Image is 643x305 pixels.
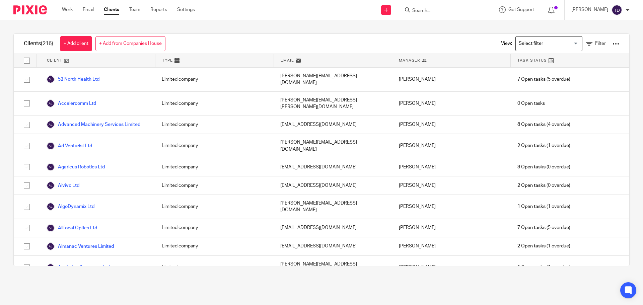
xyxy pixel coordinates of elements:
[517,76,546,83] span: 7 Open tasks
[47,58,62,63] span: Client
[155,92,274,116] div: Limited company
[508,7,534,12] span: Get Support
[595,41,606,46] span: Filter
[47,75,55,83] img: svg%3E
[274,68,392,91] div: [PERSON_NAME][EMAIL_ADDRESS][DOMAIN_NAME]
[47,224,55,232] img: svg%3E
[129,6,140,13] a: Team
[274,176,392,195] div: [EMAIL_ADDRESS][DOMAIN_NAME]
[517,142,570,149] span: (1 overdue)
[517,243,570,249] span: (1 overdue)
[517,76,570,83] span: (5 overdue)
[47,242,114,250] a: Almanac Ventures Limited
[274,195,392,219] div: [PERSON_NAME][EMAIL_ADDRESS][DOMAIN_NAME]
[47,181,55,189] img: svg%3E
[517,243,546,249] span: 2 Open tasks
[491,34,619,54] div: View:
[47,263,55,272] img: svg%3E
[47,99,96,107] a: Accelercomm Ltd
[517,224,546,231] span: 7 Open tasks
[517,121,546,128] span: 8 Open tasks
[274,116,392,134] div: [EMAIL_ADDRESS][DOMAIN_NAME]
[392,158,511,176] div: [PERSON_NAME]
[83,6,94,13] a: Email
[47,121,140,129] a: Advanced Machinery Services Limited
[155,116,274,134] div: Limited company
[47,263,110,272] a: Analytica Resources Ltd
[517,264,570,271] span: (1 overdue)
[392,237,511,255] div: [PERSON_NAME]
[47,99,55,107] img: svg%3E
[155,134,274,158] div: Limited company
[60,36,92,51] a: + Add client
[517,203,546,210] span: 1 Open tasks
[392,256,511,280] div: [PERSON_NAME]
[47,163,105,171] a: Agaricus Robotics Ltd
[517,182,570,189] span: (0 overdue)
[47,75,99,83] a: 52 North Health Ltd
[392,68,511,91] div: [PERSON_NAME]
[517,100,545,107] span: 0 Open tasks
[62,6,73,13] a: Work
[517,164,570,170] span: (0 overdue)
[274,92,392,116] div: [PERSON_NAME][EMAIL_ADDRESS][PERSON_NAME][DOMAIN_NAME]
[155,176,274,195] div: Limited company
[155,195,274,219] div: Limited company
[155,256,274,280] div: Limited company
[392,219,511,237] div: [PERSON_NAME]
[155,219,274,237] div: Limited company
[516,38,578,50] input: Search for option
[571,6,608,13] p: [PERSON_NAME]
[274,237,392,255] div: [EMAIL_ADDRESS][DOMAIN_NAME]
[392,176,511,195] div: [PERSON_NAME]
[517,142,546,149] span: 2 Open tasks
[274,256,392,280] div: [PERSON_NAME][EMAIL_ADDRESS][DOMAIN_NAME]
[399,58,420,63] span: Manager
[13,5,47,14] img: Pixie
[177,6,195,13] a: Settings
[47,242,55,250] img: svg%3E
[150,6,167,13] a: Reports
[162,58,173,63] span: Type
[517,164,546,170] span: 8 Open tasks
[274,219,392,237] div: [EMAIL_ADDRESS][DOMAIN_NAME]
[412,8,472,14] input: Search
[47,203,55,211] img: svg%3E
[392,116,511,134] div: [PERSON_NAME]
[104,6,119,13] a: Clients
[274,158,392,176] div: [EMAIL_ADDRESS][DOMAIN_NAME]
[24,40,53,47] h1: Clients
[95,36,165,51] a: + Add from Companies House
[20,54,33,67] input: Select all
[392,195,511,219] div: [PERSON_NAME]
[517,224,570,231] span: (5 overdue)
[392,92,511,116] div: [PERSON_NAME]
[47,121,55,129] img: svg%3E
[517,182,546,189] span: 2 Open tasks
[517,58,547,63] span: Task Status
[47,224,97,232] a: Allfocal Optics Ltd
[47,163,55,171] img: svg%3E
[281,58,294,63] span: Email
[155,237,274,255] div: Limited company
[515,36,582,51] div: Search for option
[517,203,570,210] span: (1 overdue)
[47,203,94,211] a: AlgoDynamix Ltd
[47,181,79,189] a: Aivivo Ltd
[517,121,570,128] span: (4 overdue)
[517,264,546,271] span: 1 Open tasks
[47,142,92,150] a: Ad Venturist Ltd
[41,41,53,46] span: (216)
[47,142,55,150] img: svg%3E
[274,134,392,158] div: [PERSON_NAME][EMAIL_ADDRESS][DOMAIN_NAME]
[155,68,274,91] div: Limited company
[612,5,622,15] img: svg%3E
[392,134,511,158] div: [PERSON_NAME]
[155,158,274,176] div: Limited company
